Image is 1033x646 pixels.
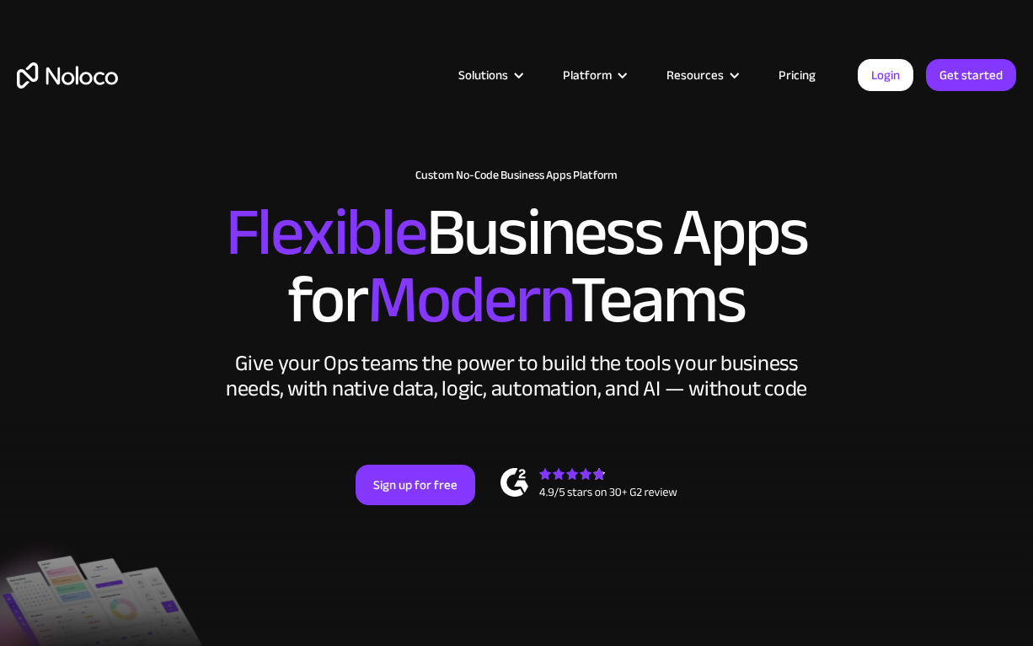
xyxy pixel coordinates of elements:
a: Get started [926,59,1016,91]
a: Pricing [757,64,837,86]
h2: Business Apps for Teams [17,199,1016,334]
div: Platform [542,64,645,86]
div: Platform [563,64,612,86]
span: Modern [367,237,570,363]
div: Solutions [458,64,508,86]
a: Sign up for free [356,465,475,505]
h1: Custom No-Code Business Apps Platform [17,169,1016,182]
span: Flexible [226,170,426,295]
div: Solutions [437,64,542,86]
div: Resources [645,64,757,86]
a: Login [858,59,913,91]
a: home [17,62,118,89]
div: Give your Ops teams the power to build the tools your business needs, with native data, logic, au... [222,351,811,401]
div: Resources [666,64,724,86]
